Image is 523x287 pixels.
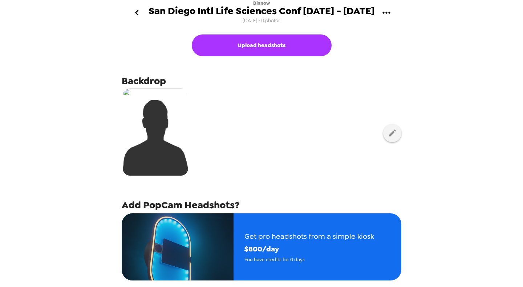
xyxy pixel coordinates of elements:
[125,1,149,25] button: go back
[244,243,374,255] span: $ 800 /day
[122,213,234,280] img: popcam example
[243,16,280,26] span: [DATE] • 0 photos
[374,1,398,25] button: gallery menu
[149,6,374,16] span: San Diego Intl Life Sciences Conf [DATE] - [DATE]
[122,213,401,280] button: Get pro headshots from a simple kiosk$800/dayYou have credits for 0 days
[244,255,374,264] span: You have credits for 0 days
[122,198,239,212] span: Add PopCam Headshots?
[123,89,188,176] img: silhouette
[244,230,374,243] span: Get pro headshots from a simple kiosk
[192,34,332,56] button: Upload headshots
[122,74,166,87] span: Backdrop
